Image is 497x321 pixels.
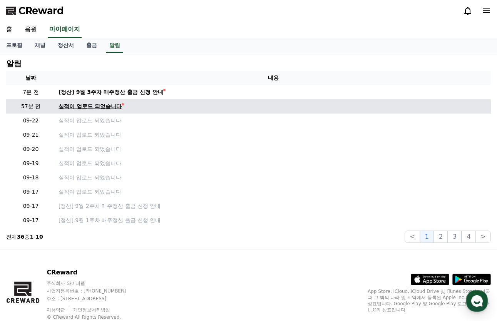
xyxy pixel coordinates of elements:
[59,102,488,110] a: 실적이 업로드 되었습니다
[35,234,43,240] strong: 10
[9,131,52,139] p: 09-21
[59,188,488,196] a: 실적이 업로드 되었습니다
[47,288,141,294] p: 사업자등록번호 : [PHONE_NUMBER]
[6,5,64,17] a: CReward
[59,117,488,125] a: 실적이 업로드 되었습니다
[47,314,141,320] p: © CReward All Rights Reserved.
[9,102,52,110] p: 57분 전
[405,231,420,243] button: <
[99,244,148,263] a: 설정
[59,131,488,139] a: 실적이 업로드 되었습니다
[47,296,141,302] p: 주소 : [STREET_ADDRESS]
[52,38,80,53] a: 정산서
[9,216,52,224] p: 09-17
[462,231,475,243] button: 4
[434,231,448,243] button: 2
[17,234,24,240] strong: 36
[9,188,52,196] p: 09-17
[6,71,55,85] th: 날짜
[6,59,22,68] h4: 알림
[51,244,99,263] a: 대화
[80,38,103,53] a: 출금
[9,202,52,210] p: 09-17
[47,280,141,286] p: 주식회사 와이피랩
[59,174,488,182] a: 실적이 업로드 되었습니다
[9,88,52,96] p: 7분 전
[48,22,82,38] a: 마이페이지
[18,22,43,38] a: 음원
[59,88,488,96] a: [정산] 9월 3주차 매주정산 출금 신청 안내
[59,145,488,153] a: 실적이 업로드 되었습니다
[448,231,462,243] button: 3
[2,244,51,263] a: 홈
[55,71,491,85] th: 내용
[73,307,110,313] a: 개인정보처리방침
[368,288,491,313] p: App Store, iCloud, iCloud Drive 및 iTunes Store는 미국과 그 밖의 나라 및 지역에서 등록된 Apple Inc.의 서비스 상표입니다. Goo...
[9,145,52,153] p: 09-20
[59,202,488,210] a: [정산] 9월 2주차 매주정산 출금 신청 안내
[9,117,52,125] p: 09-22
[59,102,122,110] div: 실적이 업로드 되었습니다
[70,256,80,262] span: 대화
[9,159,52,167] p: 09-19
[6,233,43,241] p: 전체 중 -
[28,38,52,53] a: 채널
[476,231,491,243] button: >
[18,5,64,17] span: CReward
[119,256,128,262] span: 설정
[9,174,52,182] p: 09-18
[59,216,488,224] a: [정산] 9월 1주차 매주정산 출금 신청 안내
[420,231,434,243] button: 1
[106,38,123,53] a: 알림
[47,268,141,277] p: CReward
[59,159,488,167] a: 실적이 업로드 되었습니다
[24,256,29,262] span: 홈
[59,88,163,96] div: [정산] 9월 3주차 매주정산 출금 신청 안내
[30,234,33,240] strong: 1
[47,307,71,313] a: 이용약관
